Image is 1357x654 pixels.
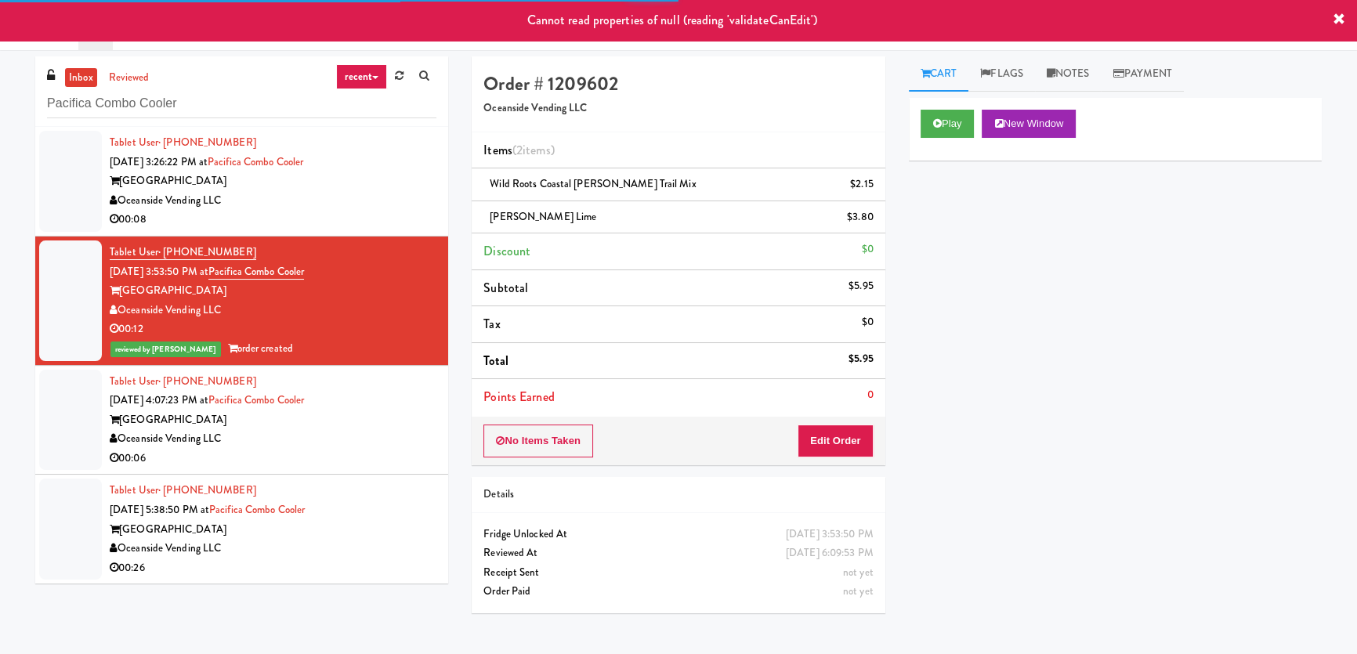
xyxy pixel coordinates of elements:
[843,584,874,598] span: not yet
[490,176,696,191] span: Wild Roots Coastal [PERSON_NAME] Trail mix
[483,279,528,297] span: Subtotal
[35,475,448,584] li: Tablet User· [PHONE_NUMBER][DATE] 5:38:50 PM atPacifica Combo Cooler[GEOGRAPHIC_DATA]Oceanside Ve...
[861,313,873,332] div: $0
[110,135,256,150] a: Tablet User· [PHONE_NUMBER]
[527,11,818,29] span: Cannot read properties of null (reading 'validateCanEdit')
[35,366,448,475] li: Tablet User· [PHONE_NUMBER][DATE] 4:07:23 PM atPacifica Combo Cooler[GEOGRAPHIC_DATA]Oceanside Ve...
[110,374,256,388] a: Tablet User· [PHONE_NUMBER]
[849,349,874,369] div: $5.95
[523,141,551,159] ng-pluralize: items
[786,544,874,563] div: [DATE] 6:09:53 PM
[512,141,555,159] span: (2 )
[35,127,448,237] li: Tablet User· [PHONE_NUMBER][DATE] 3:26:22 PM atPacifica Combo Cooler[GEOGRAPHIC_DATA]Oceanside Ve...
[35,237,448,366] li: Tablet User· [PHONE_NUMBER][DATE] 3:53:50 PM atPacifica Combo Cooler[GEOGRAPHIC_DATA]Oceanside Ve...
[968,56,1035,92] a: Flags
[110,264,208,279] span: [DATE] 3:53:50 PM at
[798,425,874,457] button: Edit Order
[483,74,873,94] h4: Order # 1209602
[47,89,436,118] input: Search vision orders
[483,388,554,406] span: Points Earned
[490,209,596,224] span: [PERSON_NAME] Lime
[483,582,873,602] div: Order Paid
[208,392,304,407] a: Pacifica Combo Cooler
[110,482,256,497] a: Tablet User· [PHONE_NUMBER]
[921,110,975,138] button: Play
[483,544,873,563] div: Reviewed At
[65,68,97,88] a: inbox
[110,320,436,339] div: 00:12
[110,191,436,211] div: Oceanside Vending LLC
[110,449,436,468] div: 00:06
[110,210,436,229] div: 00:08
[105,68,154,88] a: reviewed
[110,539,436,558] div: Oceanside Vending LLC
[158,244,256,259] span: · [PHONE_NUMBER]
[483,141,554,159] span: Items
[110,558,436,578] div: 00:26
[847,208,874,227] div: $3.80
[228,341,293,356] span: order created
[158,374,256,388] span: · [PHONE_NUMBER]
[110,341,221,357] span: reviewed by [PERSON_NAME]
[110,502,209,517] span: [DATE] 5:38:50 PM at
[849,276,874,296] div: $5.95
[982,110,1076,138] button: New Window
[110,410,436,430] div: [GEOGRAPHIC_DATA]
[786,525,874,544] div: [DATE] 3:53:50 PM
[850,175,874,194] div: $2.15
[483,563,873,583] div: Receipt Sent
[110,301,436,320] div: Oceanside Vending LLC
[483,525,873,544] div: Fridge Unlocked At
[209,502,305,517] a: Pacifica Combo Cooler
[110,520,436,540] div: [GEOGRAPHIC_DATA]
[483,103,873,114] h5: Oceanside Vending LLC
[110,429,436,449] div: Oceanside Vending LLC
[909,56,969,92] a: Cart
[208,264,304,280] a: Pacifica Combo Cooler
[843,565,874,580] span: not yet
[1035,56,1102,92] a: Notes
[483,425,593,457] button: No Items Taken
[110,172,436,191] div: [GEOGRAPHIC_DATA]
[110,281,436,301] div: [GEOGRAPHIC_DATA]
[336,64,388,89] a: recent
[861,240,873,259] div: $0
[867,385,874,405] div: 0
[158,135,256,150] span: · [PHONE_NUMBER]
[158,482,256,497] span: · [PHONE_NUMBER]
[1101,56,1184,92] a: Payment
[483,485,873,504] div: Details
[483,315,500,333] span: Tax
[483,242,530,260] span: Discount
[483,352,508,370] span: Total
[110,244,256,260] a: Tablet User· [PHONE_NUMBER]
[208,154,303,169] a: Pacifica Combo Cooler
[110,392,208,407] span: [DATE] 4:07:23 PM at
[110,154,208,169] span: [DATE] 3:26:22 PM at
